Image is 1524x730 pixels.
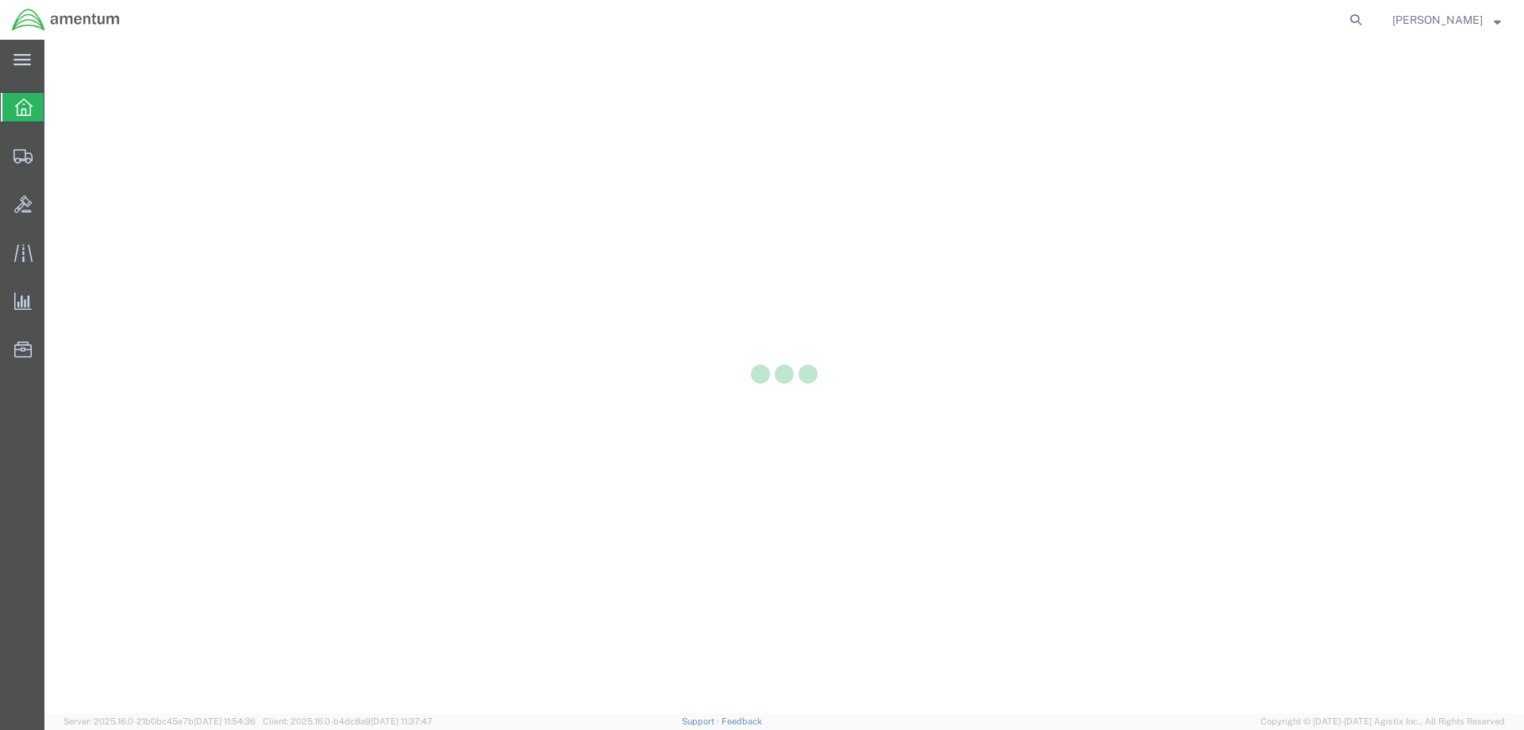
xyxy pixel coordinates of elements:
span: Client: 2025.16.0-b4dc8a9 [263,716,433,726]
span: [DATE] 11:37:47 [371,716,433,726]
a: Support [682,716,722,726]
span: Server: 2025.16.0-21b0bc45e7b [63,716,256,726]
a: Feedback [722,716,762,726]
span: [DATE] 11:54:36 [194,716,256,726]
span: Copyright © [DATE]-[DATE] Agistix Inc., All Rights Reserved [1260,715,1505,728]
button: [PERSON_NAME] [1391,10,1502,29]
img: logo [11,8,121,32]
span: JONATHAN FLORY [1392,11,1483,29]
